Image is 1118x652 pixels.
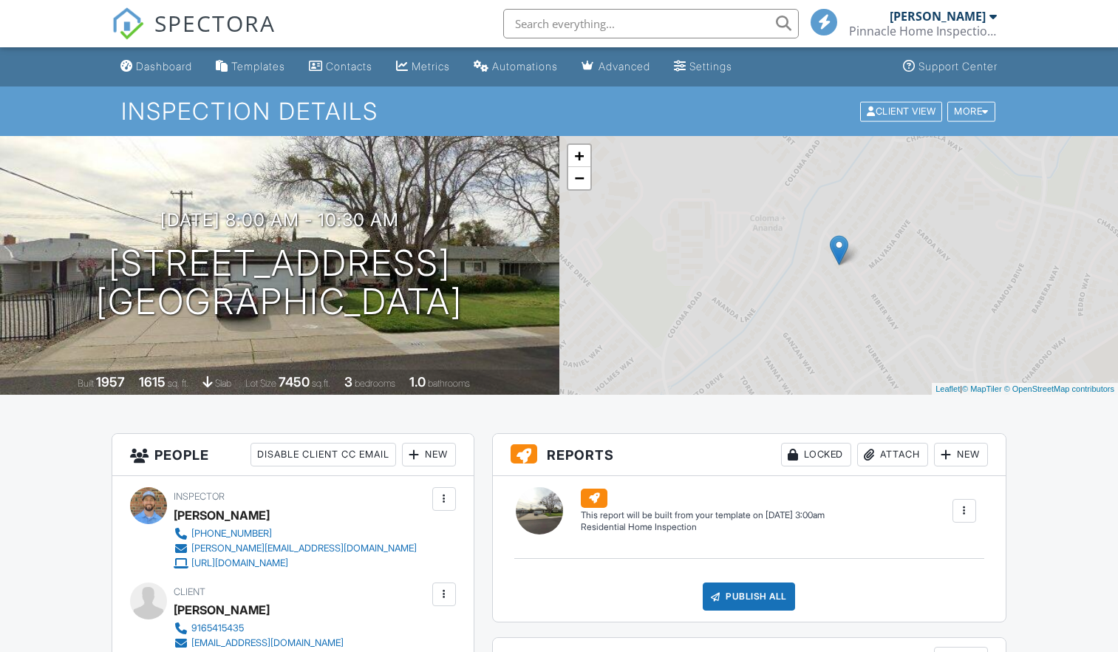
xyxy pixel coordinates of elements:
a: Settings [668,53,738,81]
span: bathrooms [428,378,470,389]
a: © OpenStreetMap contributors [1004,384,1114,393]
span: Inspector [174,491,225,502]
span: Built [78,378,94,389]
a: [EMAIL_ADDRESS][DOMAIN_NAME] [174,636,344,651]
div: [PERSON_NAME][EMAIL_ADDRESS][DOMAIN_NAME] [191,543,417,554]
span: SPECTORA [154,7,276,38]
a: SPECTORA [112,20,276,51]
div: Settings [689,60,732,72]
div: [PHONE_NUMBER] [191,528,272,540]
a: Zoom out [568,167,590,189]
span: slab [215,378,231,389]
a: Contacts [303,53,378,81]
a: Automations (Basic) [468,53,564,81]
div: This report will be built from your template on [DATE] 3:00am [581,509,825,521]
div: Contacts [326,60,372,72]
div: [PERSON_NAME] [174,504,270,526]
a: Leaflet [935,384,960,393]
div: New [402,443,456,466]
div: [PERSON_NAME] [890,9,986,24]
a: Support Center [897,53,1003,81]
a: [URL][DOMAIN_NAME] [174,556,417,571]
a: Metrics [390,53,456,81]
div: | [932,383,1118,395]
div: 7450 [279,374,310,390]
div: Advanced [599,60,650,72]
a: 9165415435 [174,621,344,636]
div: New [934,443,988,466]
h3: [DATE] 8:00 am - 10:30 am [160,210,399,230]
div: [EMAIL_ADDRESS][DOMAIN_NAME] [191,637,344,649]
div: Metrics [412,60,450,72]
span: sq. ft. [168,378,188,389]
h1: Inspection Details [121,98,997,124]
a: [PHONE_NUMBER] [174,526,417,541]
div: Disable Client CC Email [250,443,396,466]
a: Client View [859,105,946,116]
a: Templates [210,53,291,81]
div: 1615 [139,374,166,390]
div: Dashboard [136,60,192,72]
span: sq.ft. [312,378,330,389]
h1: [STREET_ADDRESS] [GEOGRAPHIC_DATA] [96,244,463,322]
span: Client [174,586,205,597]
div: 9165415435 [191,622,244,634]
div: Support Center [918,60,998,72]
div: More [947,101,995,121]
a: Advanced [576,53,656,81]
div: Residential Home Inspection [581,521,825,534]
div: Publish All [703,583,795,611]
div: Templates [231,60,285,72]
div: Automations [492,60,558,72]
img: The Best Home Inspection Software - Spectora [112,7,144,40]
span: bedrooms [355,378,395,389]
h3: People [112,434,473,476]
div: 1.0 [409,374,426,390]
div: 3 [344,374,352,390]
input: Search everything... [503,9,799,38]
a: [PERSON_NAME][EMAIL_ADDRESS][DOMAIN_NAME] [174,541,417,556]
div: Attach [857,443,928,466]
div: [PERSON_NAME] [174,599,270,621]
div: Pinnacle Home Inspections [849,24,997,38]
div: Locked [781,443,851,466]
span: Lot Size [245,378,276,389]
div: 1957 [96,374,125,390]
div: [URL][DOMAIN_NAME] [191,557,288,569]
div: Client View [860,101,942,121]
a: © MapTiler [962,384,1002,393]
a: Dashboard [115,53,198,81]
h3: Reports [493,434,1006,476]
a: Zoom in [568,145,590,167]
